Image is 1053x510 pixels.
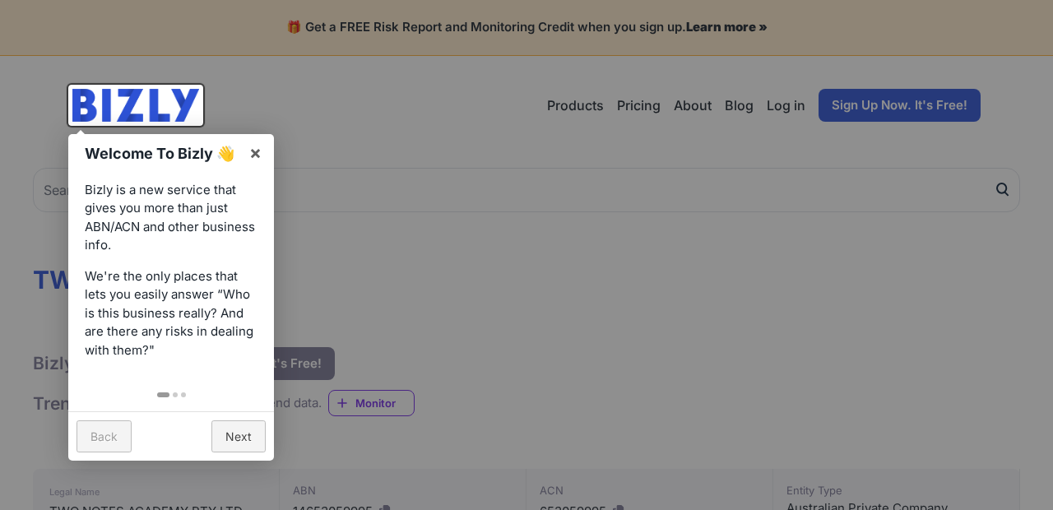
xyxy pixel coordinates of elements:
a: Next [211,420,266,452]
p: Bizly is a new service that gives you more than just ABN/ACN and other business info. [85,181,257,255]
h1: Welcome To Bizly 👋 [85,142,240,165]
a: Back [77,420,132,452]
a: × [237,134,274,171]
p: We're the only places that lets you easily answer “Who is this business really? And are there any... [85,267,257,360]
